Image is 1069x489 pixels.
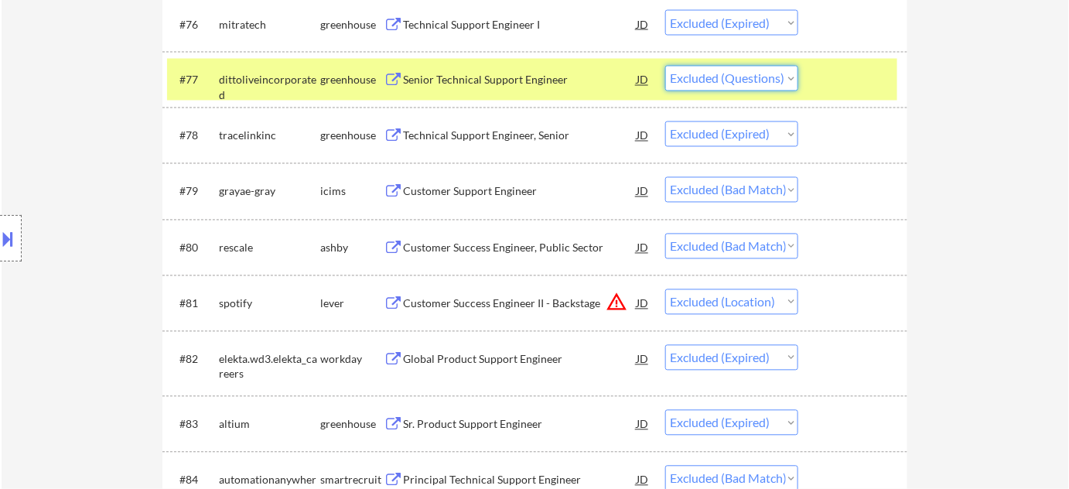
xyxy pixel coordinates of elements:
[635,177,651,205] div: JD
[635,345,651,373] div: JD
[635,289,651,317] div: JD
[403,241,637,256] div: Customer Success Engineer, Public Sector
[320,296,384,312] div: lever
[403,473,637,488] div: Principal Technical Support Engineer
[179,17,207,32] div: #76
[635,234,651,262] div: JD
[320,241,384,256] div: ashby
[320,128,384,144] div: greenhouse
[219,417,320,433] div: altium
[219,73,320,103] div: dittoliveincorporated
[320,17,384,32] div: greenhouse
[635,121,651,149] div: JD
[320,352,384,368] div: workday
[320,73,384,88] div: greenhouse
[403,184,637,200] div: Customer Support Engineer
[179,73,207,88] div: #77
[320,417,384,433] div: greenhouse
[219,17,320,32] div: mitratech
[635,410,651,438] div: JD
[179,417,207,433] div: #83
[403,296,637,312] div: Customer Success Engineer II - Backstage
[179,473,207,488] div: #84
[635,10,651,38] div: JD
[403,128,637,144] div: Technical Support Engineer, Senior
[403,417,637,433] div: Sr. Product Support Engineer
[606,292,627,313] button: warning_amber
[403,352,637,368] div: Global Product Support Engineer
[403,17,637,32] div: Technical Support Engineer I
[403,73,637,88] div: Senior Technical Support Engineer
[320,184,384,200] div: icims
[635,66,651,94] div: JD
